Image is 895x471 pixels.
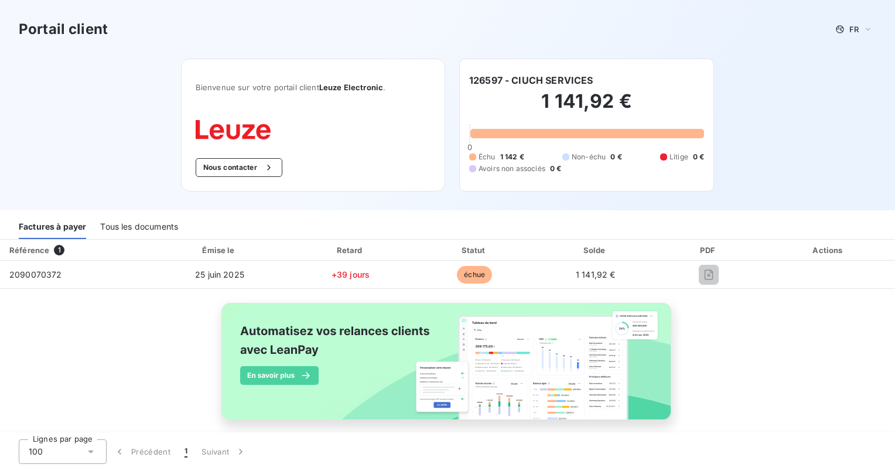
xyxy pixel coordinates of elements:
button: Précédent [107,439,177,464]
button: Nous contacter [196,158,282,177]
span: échue [457,266,492,284]
div: Factures à payer [19,214,86,239]
div: Référence [9,245,49,255]
span: Leuze Electronic [319,83,383,92]
span: 1 142 € [500,152,524,162]
div: Émise le [153,244,285,256]
div: Solde [538,244,653,256]
span: 25 juin 2025 [195,269,244,279]
span: 0 € [610,152,621,162]
div: Retard [291,244,411,256]
span: 1 [185,446,187,458]
button: Suivant [194,439,254,464]
span: +39 jours [332,269,370,279]
div: PDF [658,244,760,256]
span: Litige [669,152,688,162]
span: 0 € [693,152,704,162]
span: 1 [54,245,64,255]
div: Tous les documents [100,214,178,239]
img: Company logo [196,120,271,139]
div: Statut [416,244,534,256]
span: 2090070372 [9,269,62,279]
h2: 1 141,92 € [469,90,704,125]
span: Avoirs non associés [479,163,545,174]
img: banner [211,296,684,440]
span: Non-échu [572,152,606,162]
span: Échu [479,152,496,162]
div: Actions [765,244,893,256]
button: 1 [177,439,194,464]
h6: 126597 - CIUCH SERVICES [469,73,593,87]
span: 100 [29,446,43,458]
span: FR [849,25,859,34]
span: 0 € [550,163,561,174]
h3: Portail client [19,19,108,40]
span: 1 141,92 € [576,269,616,279]
span: 0 [467,142,472,152]
span: Bienvenue sur votre portail client . [196,83,431,92]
